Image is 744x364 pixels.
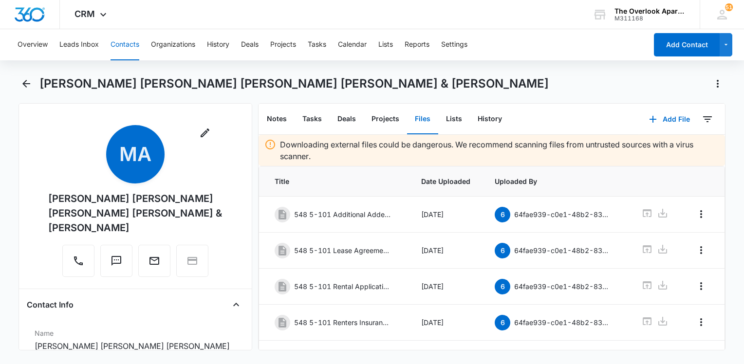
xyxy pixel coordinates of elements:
[138,260,170,268] a: Email
[495,176,618,186] span: Uploaded By
[295,104,330,134] button: Tasks
[27,299,74,310] h4: Contact Info
[700,111,715,127] button: Filters
[495,243,510,258] span: 6
[409,197,483,233] td: [DATE]
[438,104,470,134] button: Lists
[39,76,549,91] h1: [PERSON_NAME] [PERSON_NAME] [PERSON_NAME] [PERSON_NAME] & [PERSON_NAME]
[207,29,229,60] button: History
[241,29,259,60] button: Deals
[280,139,719,162] p: Downloading external files could be dangerous. We recommend scanning files from untrusted sources...
[111,29,139,60] button: Contacts
[74,9,95,19] span: CRM
[470,104,510,134] button: History
[421,176,471,186] span: Date Uploaded
[294,317,391,328] p: 548 5-101 Renters Insurance.pdf
[693,242,709,258] button: Overflow Menu
[19,76,34,91] button: Back
[514,281,612,291] p: 64fae939-c0e1-48b2-8362-5020b578f76b
[100,260,132,268] a: Text
[100,245,132,277] button: Text
[405,29,429,60] button: Reports
[330,104,364,134] button: Deals
[710,76,725,91] button: Actions
[308,29,326,60] button: Tasks
[514,317,612,328] p: 64fae939-c0e1-48b2-8362-5020b578f76b
[639,108,700,131] button: Add File
[294,245,391,255] p: 548 5-101 Lease Agreement.pdf
[106,125,165,183] span: MA
[18,29,48,60] button: Overview
[725,3,733,11] div: notifications count
[514,209,612,219] p: 64fae939-c0e1-48b2-8362-5020b578f76b
[407,104,438,134] button: Files
[151,29,195,60] button: Organizations
[259,104,295,134] button: Notes
[35,328,236,338] label: Name
[62,260,94,268] a: Call
[654,33,720,56] button: Add Contact
[364,104,407,134] button: Projects
[614,7,686,15] div: account name
[409,269,483,305] td: [DATE]
[270,29,296,60] button: Projects
[495,207,510,222] span: 6
[228,297,244,312] button: Close
[294,281,391,291] p: 548 5-101 Rental Applications.pdf
[48,191,223,235] div: [PERSON_NAME] [PERSON_NAME] [PERSON_NAME] [PERSON_NAME] & [PERSON_NAME]
[138,245,170,277] button: Email
[409,305,483,341] td: [DATE]
[378,29,393,60] button: Lists
[614,15,686,22] div: account id
[59,29,99,60] button: Leads Inbox
[441,29,467,60] button: Settings
[409,233,483,269] td: [DATE]
[495,315,510,330] span: 6
[725,3,733,11] span: 51
[693,206,709,222] button: Overflow Menu
[62,245,94,277] button: Call
[495,279,510,294] span: 6
[693,314,709,330] button: Overflow Menu
[693,278,709,294] button: Overflow Menu
[275,176,398,186] span: Title
[35,340,236,364] dd: [PERSON_NAME] [PERSON_NAME] [PERSON_NAME] [PERSON_NAME] & [PERSON_NAME]
[514,245,612,255] p: 64fae939-c0e1-48b2-8362-5020b578f76b
[338,29,367,60] button: Calendar
[294,209,391,219] p: 548 5-101 Additional Addendums.pdf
